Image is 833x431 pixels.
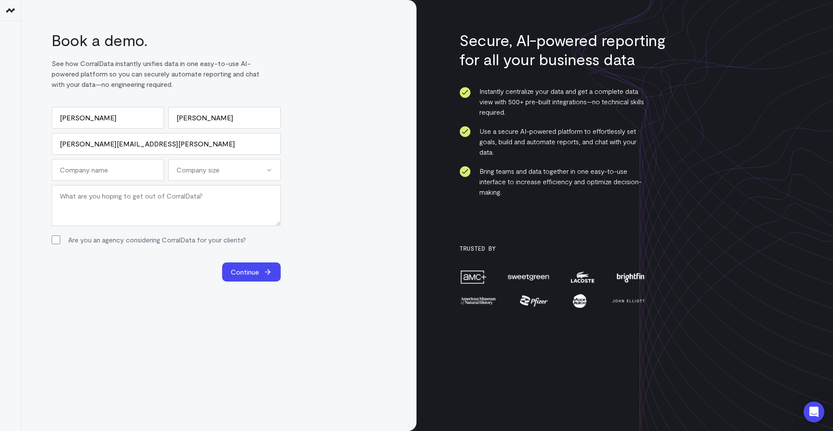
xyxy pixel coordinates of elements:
[52,159,164,181] input: Company name
[52,133,281,155] input: Work email
[459,126,646,157] li: Use a secure AI-powered platform to effortlessly set goals, build and automate reports, and chat ...
[52,58,270,90] p: See how CorralData instantly unifies data in one easy-to-use AI-powered platform so you can secur...
[52,30,270,50] h1: Book a demo.
[231,267,259,277] span: Continue
[168,159,281,181] div: Company size
[68,235,246,245] label: Are you an agency considering CorralData for your clients?
[459,245,646,252] h3: Trusted By
[459,86,646,117] li: Instantly centralize your data and get a complete data view with 500+ pre-built integrations—no t...
[803,401,824,422] div: Open Intercom Messenger
[168,107,281,129] input: Last name
[222,262,281,282] button: Continue
[459,166,646,197] li: Bring teams and data together in one easy-to-use interface to increase efficiency and optimize de...
[459,30,678,69] h3: Secure, AI-powered reporting for all your business data
[52,107,164,129] input: First name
